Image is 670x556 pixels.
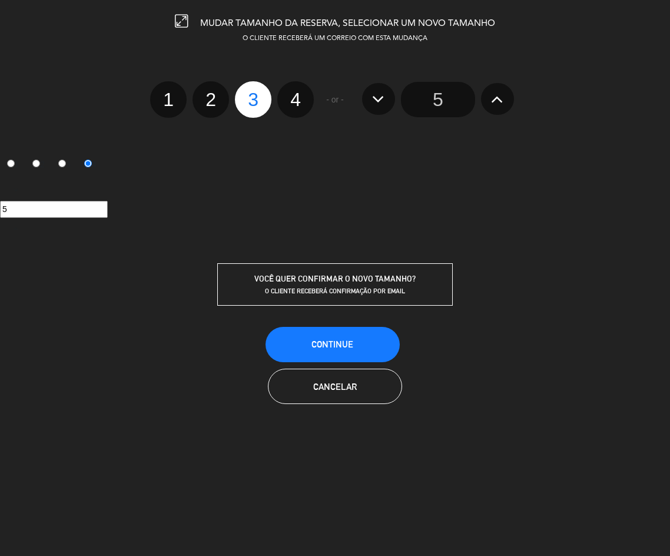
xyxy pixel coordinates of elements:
[266,327,400,362] button: CONTINUE
[58,160,66,167] input: 3
[77,155,103,175] label: 4
[52,155,78,175] label: 3
[200,19,495,28] span: MUDAR TAMANHO DA RESERVA, SELECIONAR UM NOVO TAMANHO
[26,155,52,175] label: 2
[243,35,427,42] span: O CLIENTE RECEBERÁ UM CORREIO COM ESTA MUDANÇA
[265,287,405,295] span: O CLIENTE RECEBERÁ CONFIRMAÇÃO POR EMAIL
[84,160,92,167] input: 4
[7,160,15,167] input: 1
[32,160,40,167] input: 2
[254,274,416,283] span: VOCÊ QUER CONFIRMAR O NOVO TAMANHO?
[150,81,187,118] label: 1
[193,81,229,118] label: 2
[326,93,344,107] span: - or -
[277,81,314,118] label: 4
[268,369,402,404] button: Cancelar
[235,81,271,118] label: 3
[313,382,357,392] span: Cancelar
[311,339,353,349] span: CONTINUE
